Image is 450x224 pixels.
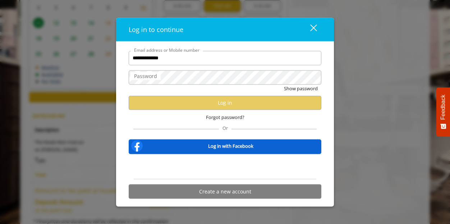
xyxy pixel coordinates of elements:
label: Password [130,72,161,80]
b: Log in with Facebook [208,142,253,150]
button: Create a new account [129,184,321,198]
span: Or [219,125,231,131]
button: Show password [284,84,318,92]
button: Log in [129,96,321,110]
span: Log in to continue [129,25,183,33]
img: facebook-logo [130,139,144,153]
button: Feedback - Show survey [436,87,450,136]
span: Feedback [440,95,446,120]
label: Email address or Mobile number [130,46,203,53]
iframe: Sign in with Google Button [183,159,267,175]
input: Password [129,70,321,84]
span: Forgot password? [206,113,244,121]
input: Email address or Mobile number [129,51,321,65]
button: close dialog [297,22,321,37]
div: close dialog [302,24,316,35]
